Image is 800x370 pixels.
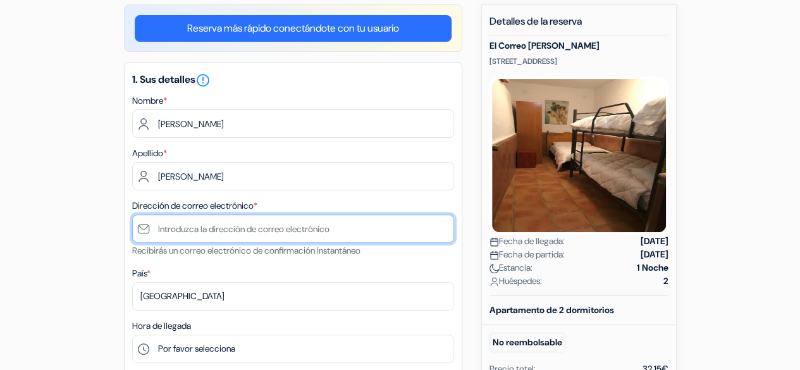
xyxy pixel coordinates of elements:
h5: El Correo [PERSON_NAME] [489,40,668,51]
span: Fecha de partida: [489,248,565,261]
label: País [132,267,151,280]
h5: Detalles de la reserva [489,15,668,35]
label: Nombre [132,94,167,108]
a: error_outline [195,73,211,86]
label: Apellido [132,147,167,160]
strong: 2 [663,274,668,288]
h5: 1. Sus detalles [132,73,454,88]
small: No reembolsable [489,333,565,352]
strong: [DATE] [641,248,668,261]
strong: 1 Noche [637,261,668,274]
small: Recibirás un correo electrónico de confirmación instantáneo [132,245,360,256]
strong: [DATE] [641,235,668,248]
p: [STREET_ADDRESS] [489,56,668,66]
input: Introduzca la dirección de correo electrónico [132,214,454,243]
input: Introduzca el apellido [132,162,454,190]
img: user_icon.svg [489,277,499,287]
i: error_outline [195,73,211,88]
label: Dirección de correo electrónico [132,199,257,213]
img: moon.svg [489,264,499,273]
img: calendar.svg [489,250,499,260]
a: Reserva más rápido conectándote con tu usuario [135,15,452,42]
b: Apartamento de 2 dormitorios [489,304,614,316]
img: calendar.svg [489,237,499,247]
input: Ingrese el nombre [132,109,454,138]
span: Estancia: [489,261,532,274]
label: Hora de llegada [132,319,191,333]
span: Fecha de llegada: [489,235,565,248]
span: Huéspedes: [489,274,542,288]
